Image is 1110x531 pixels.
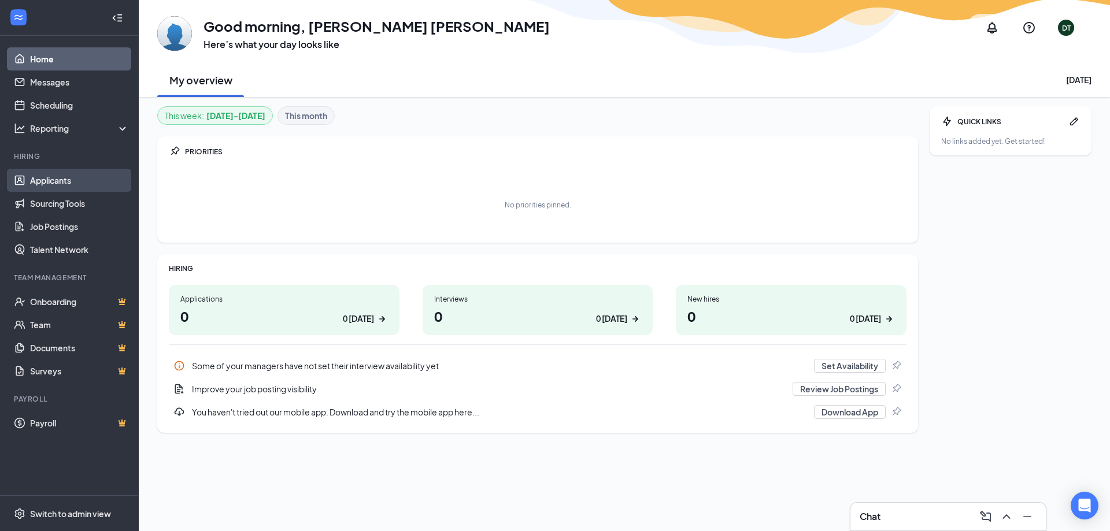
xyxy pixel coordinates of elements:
[206,109,265,122] b: [DATE] - [DATE]
[30,508,111,519] div: Switch to admin view
[1000,510,1013,523] svg: ChevronUp
[30,313,129,336] a: TeamCrown
[192,360,807,372] div: Some of your managers have not set their interview availability yet
[30,411,129,435] a: PayrollCrown
[1022,21,1036,35] svg: QuestionInfo
[343,313,374,325] div: 0 [DATE]
[596,313,627,325] div: 0 [DATE]
[30,122,129,134] div: Reporting
[169,377,906,400] div: Improve your job posting visibility
[676,285,906,335] a: New hires00 [DATE]ArrowRight
[630,313,641,325] svg: ArrowRight
[860,510,880,523] h3: Chat
[180,306,388,326] h1: 0
[976,507,995,526] button: ComposeMessage
[169,146,180,157] svg: Pin
[687,306,895,326] h1: 0
[180,294,388,304] div: Applications
[1018,507,1037,526] button: Minimize
[687,294,895,304] div: New hires
[1068,116,1080,127] svg: Pen
[814,405,886,419] button: Download App
[793,382,886,396] button: Review Job Postings
[169,377,906,400] a: DocumentAddImprove your job posting visibilityReview Job PostingsPin
[157,16,192,51] img: Drake Treadaway
[890,406,902,418] svg: Pin
[376,313,388,325] svg: ArrowRight
[285,109,327,122] b: This month
[169,354,906,377] a: InfoSome of your managers have not set their interview availability yetSet AvailabilityPin
[192,406,807,418] div: You haven't tried out our mobile app. Download and try the mobile app here...
[112,12,123,24] svg: Collapse
[173,406,185,418] svg: Download
[30,215,129,238] a: Job Postings
[30,70,129,94] a: Messages
[30,47,129,70] a: Home
[14,273,127,283] div: Team Management
[30,169,129,192] a: Applicants
[997,507,1016,526] button: ChevronUp
[185,147,906,157] div: PRIORITIES
[890,360,902,372] svg: Pin
[13,12,24,23] svg: WorkstreamLogo
[30,94,129,117] a: Scheduling
[173,360,185,372] svg: Info
[1062,23,1071,33] div: DT
[850,313,881,325] div: 0 [DATE]
[169,400,906,424] a: DownloadYou haven't tried out our mobile app. Download and try the mobile app here...Download AppPin
[30,290,129,313] a: OnboardingCrown
[30,192,129,215] a: Sourcing Tools
[14,122,25,134] svg: Analysis
[203,38,550,51] h3: Here’s what your day looks like
[169,354,906,377] div: Some of your managers have not set their interview availability yet
[169,400,906,424] div: You haven't tried out our mobile app. Download and try the mobile app here...
[173,383,185,395] svg: DocumentAdd
[1071,492,1098,519] div: Open Intercom Messenger
[423,285,653,335] a: Interviews00 [DATE]ArrowRight
[1020,510,1034,523] svg: Minimize
[192,383,786,395] div: Improve your job posting visibility
[1066,74,1091,86] div: [DATE]
[30,238,129,261] a: Talent Network
[985,21,999,35] svg: Notifications
[169,285,399,335] a: Applications00 [DATE]ArrowRight
[434,306,642,326] h1: 0
[169,73,232,87] h2: My overview
[941,136,1080,146] div: No links added yet. Get started!
[169,263,906,273] div: HIRING
[941,116,953,127] svg: Bolt
[203,16,550,36] h1: Good morning, [PERSON_NAME] [PERSON_NAME]
[165,109,265,122] div: This week :
[883,313,895,325] svg: ArrowRight
[814,359,886,373] button: Set Availability
[505,200,571,210] div: No priorities pinned.
[30,359,129,383] a: SurveysCrown
[957,117,1064,127] div: QUICK LINKS
[979,510,993,523] svg: ComposeMessage
[14,508,25,519] svg: Settings
[14,151,127,161] div: Hiring
[14,394,127,404] div: Payroll
[434,294,642,304] div: Interviews
[890,383,902,395] svg: Pin
[30,336,129,359] a: DocumentsCrown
